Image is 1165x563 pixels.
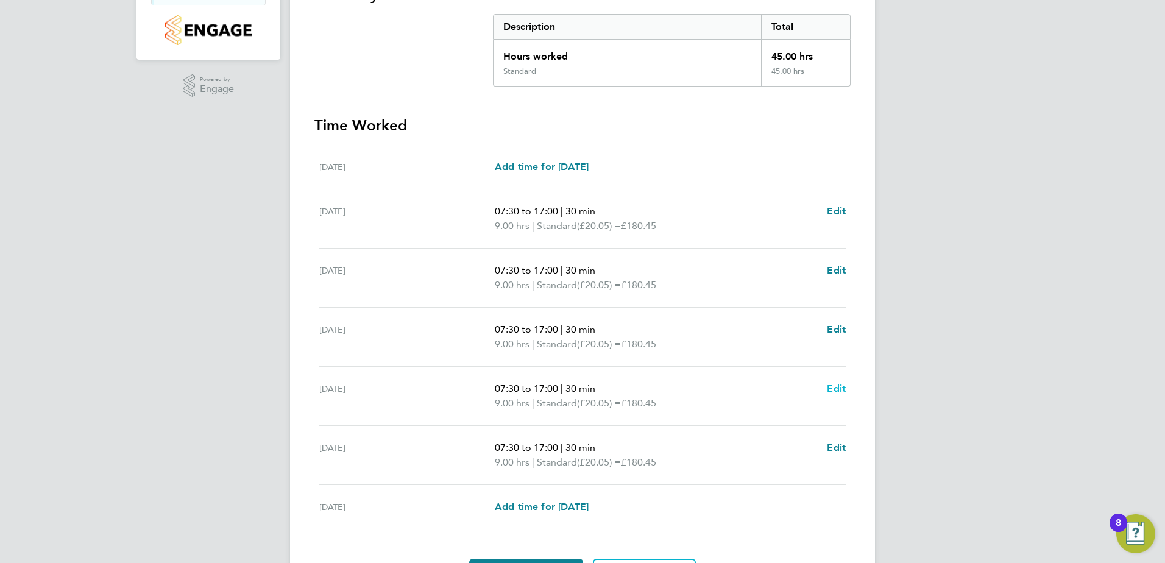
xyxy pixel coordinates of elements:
[495,456,529,468] span: 9.00 hrs
[314,116,851,135] h3: Time Worked
[827,324,846,335] span: Edit
[621,338,656,350] span: £180.45
[827,263,846,278] a: Edit
[495,324,558,335] span: 07:30 to 17:00
[200,74,234,85] span: Powered by
[319,381,495,411] div: [DATE]
[621,220,656,232] span: £180.45
[532,220,534,232] span: |
[532,338,534,350] span: |
[495,264,558,276] span: 07:30 to 17:00
[495,338,529,350] span: 9.00 hrs
[319,204,495,233] div: [DATE]
[577,456,621,468] span: (£20.05) =
[827,383,846,394] span: Edit
[621,456,656,468] span: £180.45
[532,456,534,468] span: |
[495,383,558,394] span: 07:30 to 17:00
[495,397,529,409] span: 9.00 hrs
[537,337,577,352] span: Standard
[565,442,595,453] span: 30 min
[495,220,529,232] span: 9.00 hrs
[565,383,595,394] span: 30 min
[495,501,589,512] span: Add time for [DATE]
[495,161,589,172] span: Add time for [DATE]
[827,205,846,217] span: Edit
[1116,514,1155,553] button: Open Resource Center, 8 new notifications
[577,397,621,409] span: (£20.05) =
[577,220,621,232] span: (£20.05) =
[565,205,595,217] span: 30 min
[1116,523,1121,539] div: 8
[565,324,595,335] span: 30 min
[561,264,563,276] span: |
[495,442,558,453] span: 07:30 to 17:00
[503,66,536,76] div: Standard
[827,322,846,337] a: Edit
[319,441,495,470] div: [DATE]
[761,15,850,39] div: Total
[494,40,761,66] div: Hours worked
[537,396,577,411] span: Standard
[532,279,534,291] span: |
[319,500,495,514] div: [DATE]
[761,40,850,66] div: 45.00 hrs
[495,279,529,291] span: 9.00 hrs
[319,322,495,352] div: [DATE]
[761,66,850,86] div: 45.00 hrs
[493,14,851,87] div: Summary
[183,74,235,97] a: Powered byEngage
[495,205,558,217] span: 07:30 to 17:00
[565,264,595,276] span: 30 min
[200,84,234,94] span: Engage
[495,160,589,174] a: Add time for [DATE]
[319,263,495,292] div: [DATE]
[561,324,563,335] span: |
[827,264,846,276] span: Edit
[621,279,656,291] span: £180.45
[495,500,589,514] a: Add time for [DATE]
[827,204,846,219] a: Edit
[494,15,761,39] div: Description
[532,397,534,409] span: |
[561,383,563,394] span: |
[537,455,577,470] span: Standard
[561,205,563,217] span: |
[577,279,621,291] span: (£20.05) =
[319,160,495,174] div: [DATE]
[827,442,846,453] span: Edit
[537,219,577,233] span: Standard
[621,397,656,409] span: £180.45
[827,381,846,396] a: Edit
[151,15,266,45] a: Go to home page
[827,441,846,455] a: Edit
[577,338,621,350] span: (£20.05) =
[537,278,577,292] span: Standard
[561,442,563,453] span: |
[165,15,251,45] img: countryside-properties-logo-retina.png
